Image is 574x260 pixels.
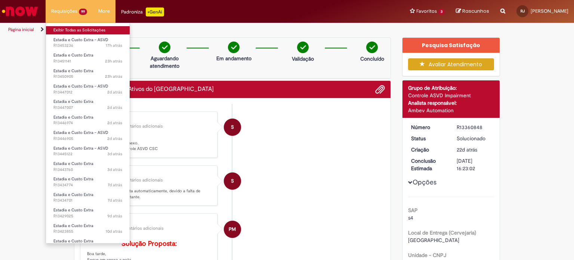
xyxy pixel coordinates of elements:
[46,113,130,127] a: Aberto R13446974 : Estadia e Custo Extra
[46,36,130,50] a: Aberto R13453236 : Estadia e Custo Extra - ASVD
[53,151,122,157] span: R13445122
[106,43,122,48] span: 17h atrás
[457,135,491,142] div: Solucionado
[53,130,108,135] span: Estadia e Custo Extra - ASVD
[408,237,459,244] span: [GEOGRAPHIC_DATA]
[107,89,122,95] time: 26/08/2025 09:32:45
[231,172,234,190] span: S
[53,198,122,204] span: R13434701
[80,86,214,93] h2: Emissão de NF de Ativos do ASVD Histórico de tíquete
[457,146,491,153] div: 06/08/2025 16:22:59
[6,23,377,37] ul: Trilhas de página
[1,4,39,19] img: ServiceNow
[224,221,241,238] div: Paola Machado
[53,120,122,126] span: R13446974
[53,238,93,244] span: Estadia e Custo Extra
[405,135,451,142] dt: Status
[108,198,122,203] span: 7d atrás
[46,191,130,205] a: Aberto R13434701 : Estadia e Custo Extra
[46,160,130,174] a: Aberto R13443760 : Estadia e Custo Extra
[408,214,413,221] span: s4
[87,171,212,176] div: Sistema
[408,92,494,99] div: Controle ASVD Impairment
[87,134,212,152] p: Boa tarde, segue nota fiscal em anexo. Atenciosamente, Controle ASVD CSC
[107,136,122,141] time: 26/08/2025 09:14:08
[107,105,122,110] time: 26/08/2025 09:32:27
[53,43,122,49] span: R13453236
[121,7,164,16] div: Padroniza
[408,252,446,259] b: Unidade - CNPJ
[408,107,494,114] div: Ambev Automation
[107,120,122,126] span: 2d atrás
[46,175,130,189] a: Aberto R13434774 : Estadia e Custo Extra
[405,146,451,153] dt: Criação
[106,43,122,48] time: 27/08/2025 15:37:42
[53,99,93,104] span: Estadia e Custo Extra
[216,55,251,62] p: Em andamento
[53,37,108,43] span: Estadia e Custo Extra - ASVD
[146,7,164,16] p: +GenAi
[108,182,122,188] time: 21/08/2025 09:03:44
[231,118,234,136] span: S
[416,7,437,15] span: Favoritos
[53,136,122,142] span: R13446905
[457,123,491,131] div: R13360848
[408,207,418,214] b: SAP
[53,167,122,173] span: R13443760
[46,67,130,81] a: Aberto R13450905 : Estadia e Custo Extra
[46,129,130,143] a: Aberto R13446905 : Estadia e Custo Extra - ASVD
[53,68,93,74] span: Estadia e Custo Extra
[53,74,122,80] span: R13450905
[107,105,122,110] span: 2d atrás
[53,229,122,235] span: R13423855
[53,89,122,95] span: R13447012
[108,182,122,188] span: 7d atrás
[408,58,494,70] button: Avaliar Atendimento
[46,98,130,111] a: Aberto R13447007 : Estadia e Custo Extra
[53,58,122,64] span: R13451141
[53,213,122,219] span: R13429025
[87,188,212,200] p: Solução proposta aceita automaticamente, devido a falta de interatividade do solicitante.
[405,123,451,131] dt: Número
[79,9,87,15] span: 99
[53,146,108,151] span: Estadia e Custo Extra - ASVD
[105,58,122,64] span: 23h atrás
[115,177,163,183] small: Comentários adicionais
[408,99,494,107] div: Analista responsável:
[402,38,500,53] div: Pesquisa Satisfação
[53,114,93,120] span: Estadia e Custo Extra
[8,27,34,33] a: Página inicial
[46,222,130,236] a: Aberto R13423855 : Estadia e Custo Extra
[107,213,122,219] span: 9d atrás
[107,213,122,219] time: 19/08/2025 14:53:29
[107,167,122,172] span: 3d atrás
[224,119,241,136] div: System
[224,172,241,190] div: System
[107,136,122,141] span: 2d atrás
[456,8,489,15] a: Rascunhos
[116,225,164,232] small: Comentários adicionais
[457,157,491,172] div: [DATE] 16:23:02
[228,42,240,53] img: check-circle-green.png
[53,105,122,111] span: R13447007
[107,167,122,172] time: 25/08/2025 11:28:40
[53,52,93,58] span: Estadia e Custo Extra
[105,74,122,79] time: 27/08/2025 09:09:15
[292,55,314,62] p: Validação
[408,229,476,236] b: Local de Entrega (Cervejaria)
[146,55,183,70] p: Aguardando atendimento
[53,192,93,198] span: Estadia e Custo Extra
[121,239,177,248] b: Solução Proposta:
[107,151,122,157] span: 3d atrás
[46,82,130,96] a: Aberto R13447012 : Estadia e Custo Extra - ASVD
[360,55,384,62] p: Concluído
[46,237,130,251] a: Aberto R13419935 : Estadia e Custo Extra
[46,22,130,244] ul: Requisições
[46,51,130,65] a: Aberto R13451141 : Estadia e Custo Extra
[87,219,212,224] div: [PERSON_NAME]
[229,220,236,238] span: PM
[51,7,77,15] span: Requisições
[531,8,568,14] span: [PERSON_NAME]
[375,85,385,94] button: Adicionar anexos
[53,161,93,166] span: Estadia e Custo Extra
